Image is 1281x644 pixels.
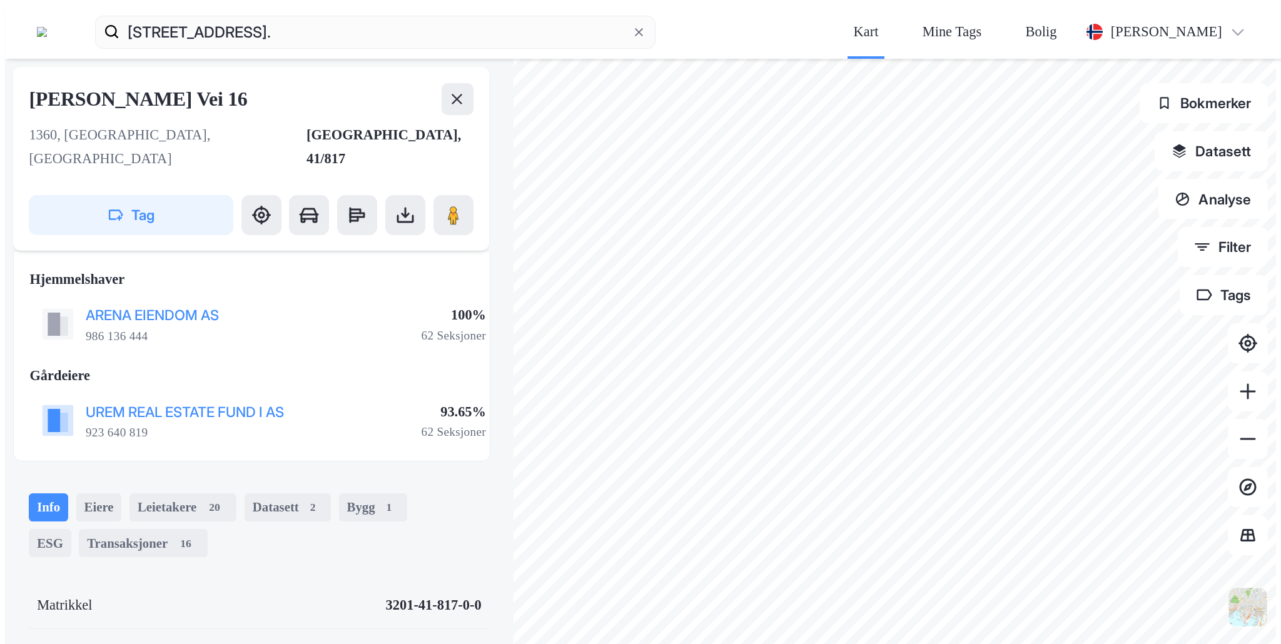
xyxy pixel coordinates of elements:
div: 62 Seksjoner [421,328,486,344]
div: Kontrollprogram for chat [1218,584,1281,644]
div: Mine Tags [923,20,981,44]
div: 1 [379,497,399,517]
div: 62 Seksjoner [421,424,486,440]
div: 93.65% [421,400,486,424]
div: ESG [29,529,71,557]
div: [PERSON_NAME] Vei 16 [29,83,251,115]
div: Gårdeiere [29,364,473,388]
div: Matrikkel [37,593,92,617]
div: 1360, [GEOGRAPHIC_DATA], [GEOGRAPHIC_DATA] [29,123,306,171]
button: Datasett [1155,131,1268,171]
div: Hjemmelshaver [29,268,473,291]
div: [PERSON_NAME] [1111,20,1222,44]
div: Datasett [245,493,331,521]
button: Tag [29,195,233,235]
div: Eiere [76,493,122,521]
div: Transaksjoner [79,529,208,557]
div: 16 [172,533,200,553]
input: Søk på adresse, matrikkel, gårdeiere, leietakere eller personer [119,12,630,52]
div: 986 136 444 [86,328,148,345]
iframe: Chat Widget [1218,584,1281,644]
button: Filter [1178,227,1268,267]
div: 20 [201,497,229,517]
div: [GEOGRAPHIC_DATA], 41/817 [306,123,473,171]
div: Kart [854,20,879,44]
div: Bolig [1026,20,1057,44]
img: logo.a4113a55bc3d86da70a041830d287a7e.svg [37,27,47,37]
div: 2 [303,497,323,517]
button: Analyse [1158,179,1268,219]
div: Info [29,493,68,521]
button: Bokmerker [1140,83,1268,123]
div: Bygg [339,493,407,521]
div: Leietakere [129,493,236,521]
div: 100% [421,303,486,327]
div: 3201-41-817-0-0 [386,593,482,617]
button: Tags [1180,275,1268,315]
div: 923 640 819 [86,425,148,441]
